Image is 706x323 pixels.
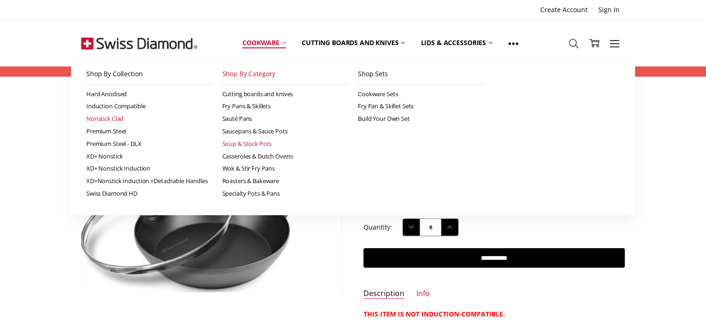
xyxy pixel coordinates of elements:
[234,22,294,64] a: Cookware
[363,289,404,299] a: Description
[593,3,625,16] a: Sign In
[81,20,197,66] img: Free Shipping On Every Order
[363,310,505,318] strong: THIS ITEM IS NOT INDUCTION-COMPATIBLE.
[222,64,348,85] a: Shop By Category
[363,222,392,232] label: Quantity:
[535,3,593,16] a: Create Account
[416,289,430,299] a: Info
[413,22,500,64] a: Lids & Accessories
[294,22,413,64] a: Cutting boards and knives
[358,64,484,85] a: Shop Sets
[500,22,526,64] a: Show All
